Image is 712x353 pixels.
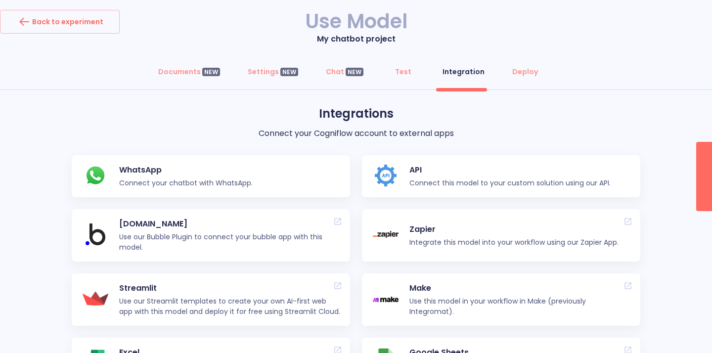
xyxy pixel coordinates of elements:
p: Connect your Cogniflow account to external apps [72,128,640,139]
p: Connect your chatbot with WhatsApp. [119,178,253,188]
p: Streamlit [119,282,341,294]
img: Bubble.io [86,223,106,245]
img: Streamlit [83,292,108,306]
p: Integrate this model into your workflow using our Zapier App. [409,237,619,248]
p: WhatsApp [119,164,253,176]
a: StreamlitStreamlitUse our Streamlit templates to create your own AI-first web app with this model... [72,273,350,326]
p: Use our Streamlit templates to create your own AI-first web app with this model and deploy it for... [119,296,341,317]
div: Documents [158,67,220,77]
p: Make [409,282,631,294]
div: Settings [248,67,298,77]
div: Chat [326,67,363,77]
img: API [375,165,397,186]
img: Make [373,297,399,302]
p: Integrations [72,105,640,123]
p: [DOMAIN_NAME] [119,218,341,230]
div: NEW [202,68,220,77]
div: Test [395,67,411,77]
p: Use our Bubble Plugin to connect your bubble app with this model. [119,232,341,253]
img: Zapier [373,231,399,238]
a: MakeMakeUse this model in your workflow in Make (previously Integromat). [362,273,640,326]
a: Bubble.io[DOMAIN_NAME]Use our Bubble Plugin to connect your bubble app with this model. [72,209,350,262]
a: ZapierZapierIntegrate this model into your workflow using our Zapier App. [362,209,640,262]
p: Use this model in your workflow in Make (previously Integromat). [409,296,631,317]
p: API [409,164,611,176]
div: Integration [443,67,485,77]
img: WhatsApp [85,165,106,186]
div: Deploy [512,67,538,77]
div: NEW [280,68,298,77]
div: NEW [346,68,363,77]
p: Zapier [409,223,619,235]
p: Connect this model to your custom solution using our API. [409,178,611,188]
div: Back to experiment [16,14,103,30]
